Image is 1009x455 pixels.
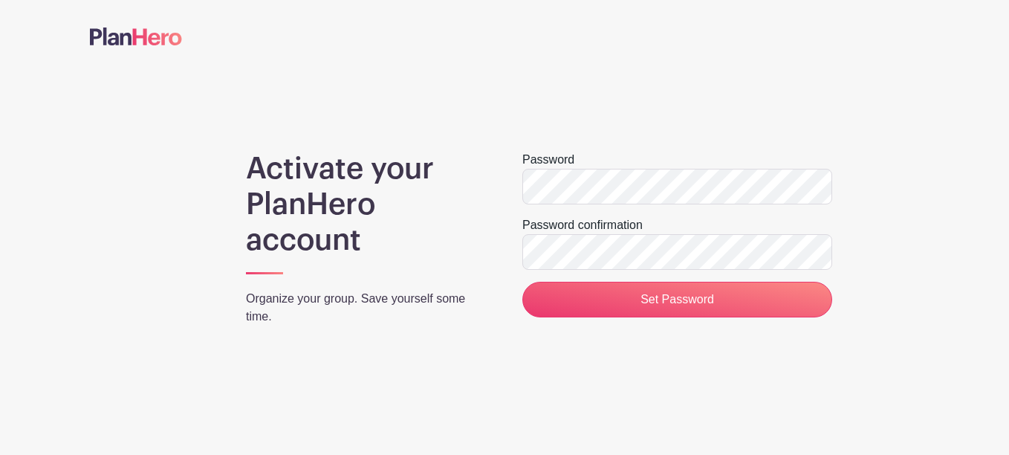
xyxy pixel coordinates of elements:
label: Password [522,151,574,169]
p: Organize your group. Save yourself some time. [246,290,487,326]
h1: Activate your PlanHero account [246,151,487,258]
img: logo-507f7623f17ff9eddc593b1ce0a138ce2505c220e1c5a4e2b4648c50719b7d32.svg [90,28,182,45]
label: Password confirmation [522,216,643,234]
input: Set Password [522,282,832,317]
